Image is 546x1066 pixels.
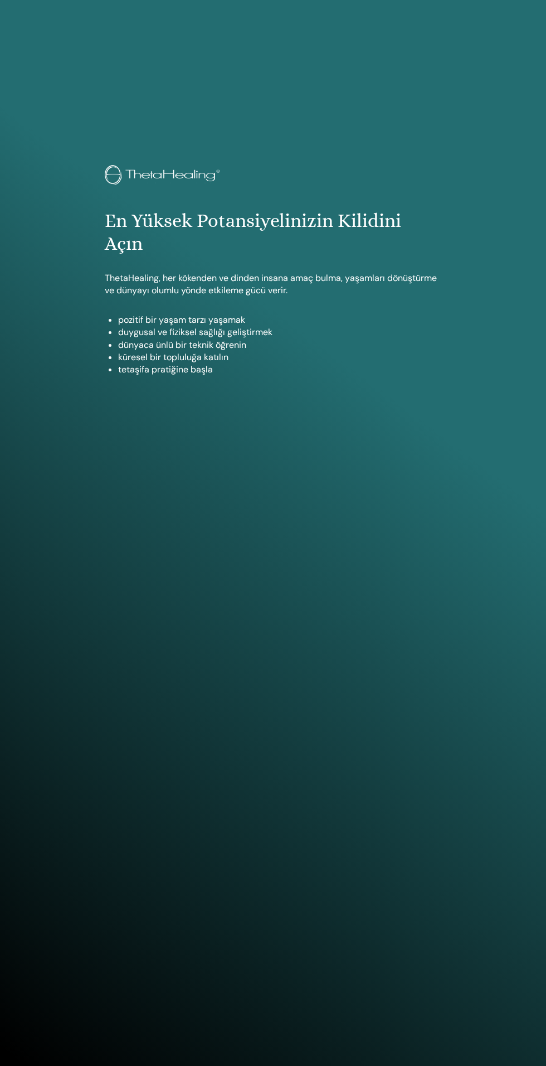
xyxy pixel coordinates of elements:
[105,210,441,255] h1: En Yüksek Potansiyelinizin Kilidini Açın
[118,314,441,326] li: pozitif bir yaşam tarzı yaşamak
[118,364,441,376] li: tetaşifa pratiğine başla
[105,272,441,297] p: ThetaHealing, her kökenden ve dinden insana amaç bulma, yaşamları dönüştürme ve dünyayı olumlu yö...
[118,339,441,351] li: dünyaca ünlü bir teknik öğrenin
[118,326,441,338] li: duygusal ve fiziksel sağlığı geliştirmek
[118,351,441,364] li: küresel bir topluluğa katılın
